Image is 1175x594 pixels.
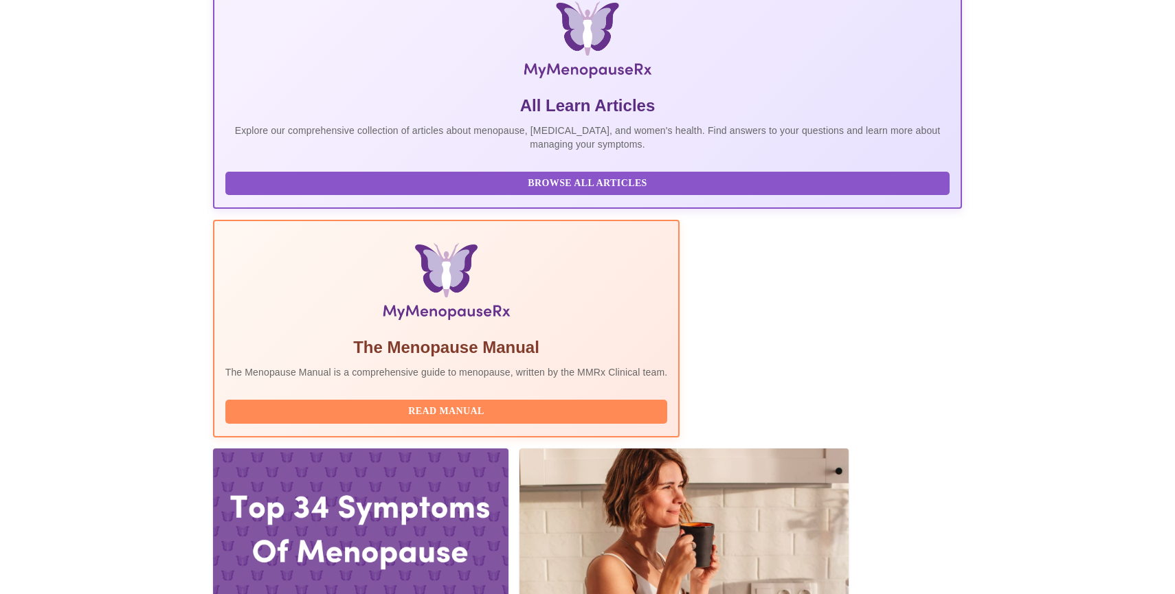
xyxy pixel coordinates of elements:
[239,403,654,420] span: Read Manual
[225,365,668,379] p: The Menopause Manual is a comprehensive guide to menopause, written by the MMRx Clinical team.
[225,172,950,196] button: Browse All Articles
[225,95,950,117] h5: All Learn Articles
[225,124,950,151] p: Explore our comprehensive collection of articles about menopause, [MEDICAL_DATA], and women's hea...
[225,176,954,188] a: Browse All Articles
[295,243,597,325] img: Menopause Manual
[225,404,671,416] a: Read Manual
[225,400,668,424] button: Read Manual
[337,1,837,84] img: MyMenopauseRx Logo
[225,336,668,358] h5: The Menopause Manual
[239,175,937,192] span: Browse All Articles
